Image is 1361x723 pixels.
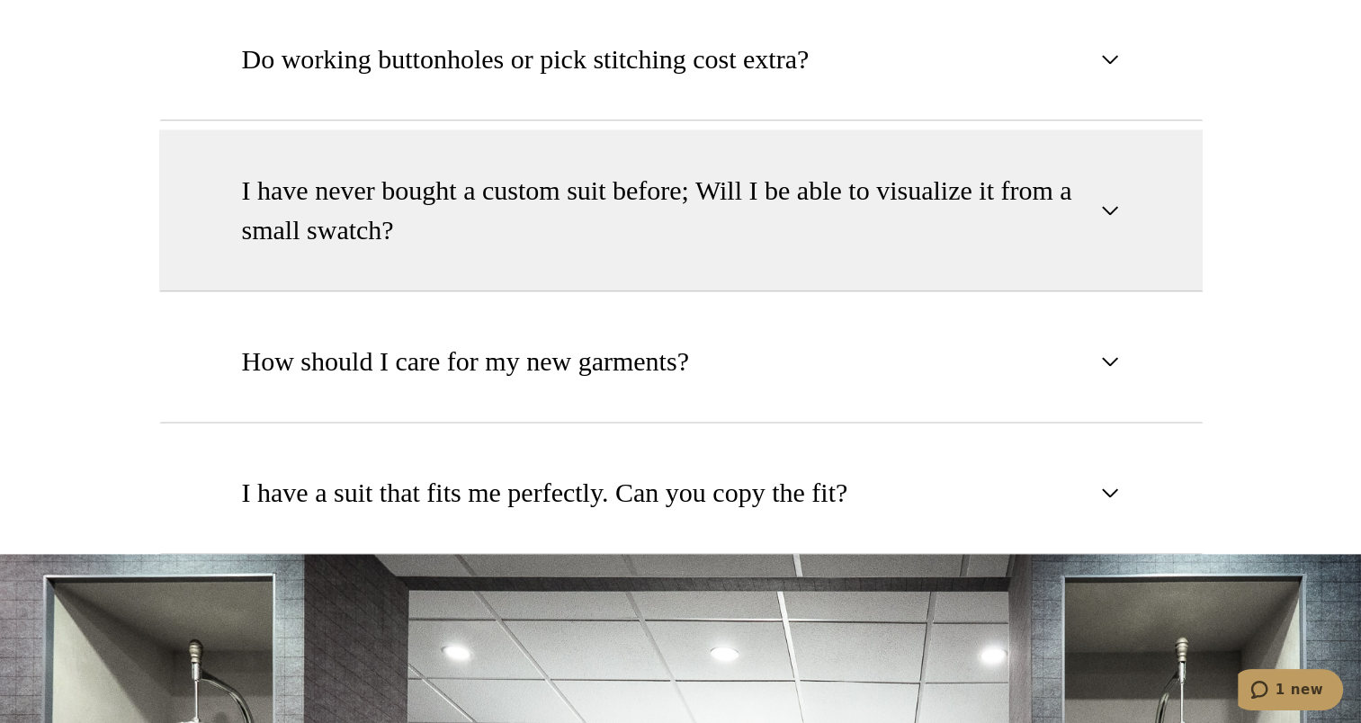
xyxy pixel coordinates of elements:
[159,129,1203,291] button: I have never bought a custom suit before; Will I be able to visualize it from a small swatch?
[159,300,1203,423] button: How should I care for my new garments?
[242,171,1090,250] span: I have never bought a custom suit before; Will I be able to visualize it from a small swatch?
[242,473,848,513] span: I have a suit that fits me perfectly. Can you copy the fit?
[1238,669,1343,714] iframe: Opens a widget where you can chat to one of our agents
[159,432,1203,554] button: I have a suit that fits me perfectly. Can you copy the fit?
[242,342,689,381] span: How should I care for my new garments?
[242,40,810,79] span: Do working buttonholes or pick stitching cost extra?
